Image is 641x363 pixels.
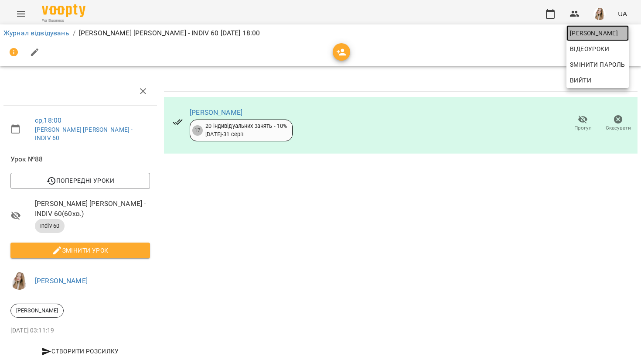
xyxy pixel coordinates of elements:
[566,57,629,72] a: Змінити пароль
[570,75,591,86] span: Вийти
[566,72,629,88] button: Вийти
[570,28,625,38] span: [PERSON_NAME]
[570,59,625,70] span: Змінити пароль
[566,41,613,57] a: Відеоуроки
[570,44,609,54] span: Відеоуроки
[566,25,629,41] a: [PERSON_NAME]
